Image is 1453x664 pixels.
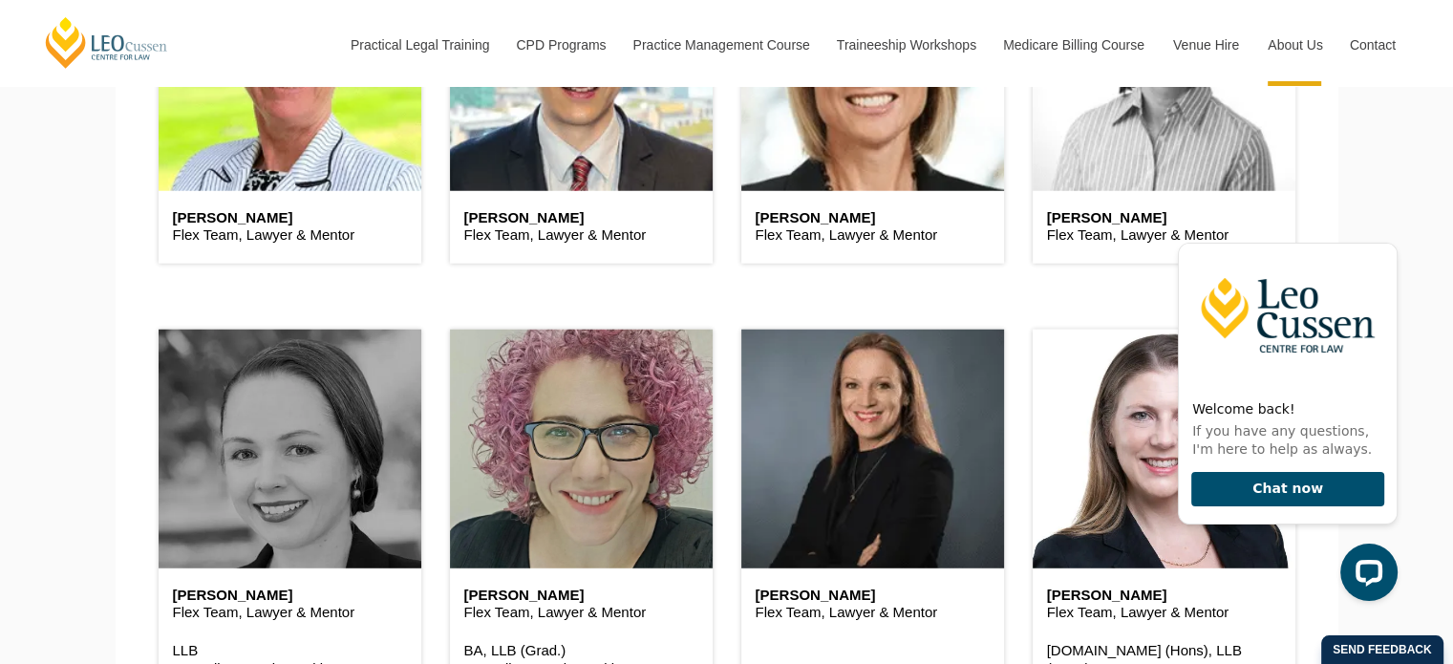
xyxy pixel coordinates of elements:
h6: [PERSON_NAME] [173,210,407,226]
h6: [PERSON_NAME] [756,210,990,226]
a: Practice Management Course [619,4,823,86]
h6: [PERSON_NAME] [1047,210,1281,226]
h6: [PERSON_NAME] [173,588,407,604]
a: Practical Legal Training [336,4,502,86]
a: [PERSON_NAME] Centre for Law [43,15,170,70]
h6: [PERSON_NAME] [464,210,698,226]
a: Contact [1335,4,1410,86]
h6: [PERSON_NAME] [464,588,698,604]
p: Flex Team, Lawyer & Mentor [173,603,407,622]
p: Flex Team, Lawyer & Mentor [464,603,698,622]
a: Traineeship Workshops [823,4,989,86]
a: About Us [1253,4,1335,86]
a: CPD Programs [502,4,618,86]
a: Venue Hire [1159,4,1253,86]
p: Flex Team, Lawyer & Mentor [1047,225,1281,245]
p: Flex Team, Lawyer & Mentor [464,225,698,245]
a: Medicare Billing Course [989,4,1159,86]
p: Flex Team, Lawyer & Mentor [1047,603,1281,622]
h6: [PERSON_NAME] [756,588,990,604]
p: Flex Team, Lawyer & Mentor [756,603,990,622]
iframe: LiveChat chat widget [1163,208,1405,616]
h6: [PERSON_NAME] [1047,588,1281,604]
p: Flex Team, Lawyer & Mentor [173,225,407,245]
p: Flex Team, Lawyer & Mentor [756,225,990,245]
